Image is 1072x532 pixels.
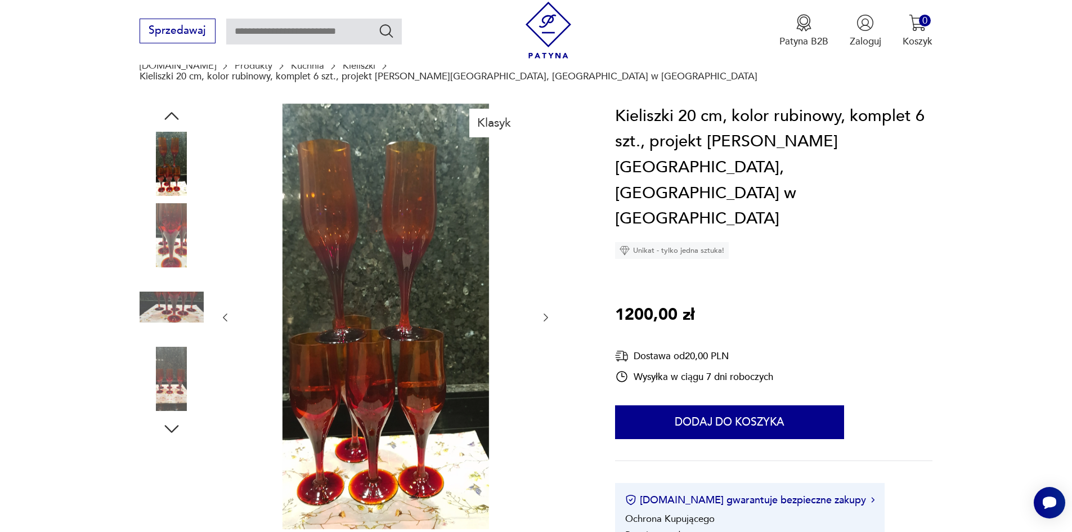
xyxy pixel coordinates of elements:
button: Sprzedawaj [140,19,216,43]
a: Sprzedawaj [140,27,216,36]
img: Ikona medalu [795,14,813,32]
div: 0 [919,15,931,26]
img: Patyna - sklep z meblami i dekoracjami vintage [520,2,577,59]
div: Klasyk [469,109,519,137]
button: Patyna B2B [779,14,828,48]
img: Ikona koszyka [909,14,926,32]
button: 0Koszyk [903,14,932,48]
p: 1200,00 zł [615,302,694,328]
div: Dostawa od 20,00 PLN [615,349,773,363]
button: Szukaj [378,23,394,39]
p: Koszyk [903,35,932,48]
p: Zaloguj [850,35,881,48]
img: Ikonka użytkownika [856,14,874,32]
div: Unikat - tylko jedna sztuka! [615,242,729,259]
p: Patyna B2B [779,35,828,48]
iframe: Smartsupp widget button [1034,487,1065,518]
a: Kuchnia [291,60,324,71]
button: Dodaj do koszyka [615,405,844,439]
img: Ikona diamentu [620,245,630,256]
img: Ikona dostawy [615,349,629,363]
img: Ikona strzałki w prawo [871,497,874,503]
img: Ikona certyfikatu [625,494,636,506]
a: Produkty [235,60,272,71]
p: Kieliszki 20 cm, kolor rubinowy, komplet 6 szt., projekt [PERSON_NAME][GEOGRAPHIC_DATA], [GEOGRAP... [140,71,757,82]
a: Kieliszki [343,60,375,71]
a: Ikona medaluPatyna B2B [779,14,828,48]
img: Zdjęcie produktu Kieliszki 20 cm, kolor rubinowy, komplet 6 szt., projekt prof. Z. Horbowego, Hut... [140,275,204,339]
li: Ochrona Kupującego [625,512,715,525]
button: [DOMAIN_NAME] gwarantuje bezpieczne zakupy [625,493,874,507]
h1: Kieliszki 20 cm, kolor rubinowy, komplet 6 szt., projekt [PERSON_NAME][GEOGRAPHIC_DATA], [GEOGRAP... [615,104,932,232]
img: Zdjęcie produktu Kieliszki 20 cm, kolor rubinowy, komplet 6 szt., projekt prof. Z. Horbowego, Hut... [140,132,204,196]
button: Zaloguj [850,14,881,48]
div: Wysyłka w ciągu 7 dni roboczych [615,370,773,383]
img: Zdjęcie produktu Kieliszki 20 cm, kolor rubinowy, komplet 6 szt., projekt prof. Z. Horbowego, Hut... [245,104,527,529]
img: Zdjęcie produktu Kieliszki 20 cm, kolor rubinowy, komplet 6 szt., projekt prof. Z. Horbowego, Hut... [140,203,204,267]
a: [DOMAIN_NAME] [140,60,216,71]
img: Zdjęcie produktu Kieliszki 20 cm, kolor rubinowy, komplet 6 szt., projekt prof. Z. Horbowego, Hut... [140,347,204,411]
